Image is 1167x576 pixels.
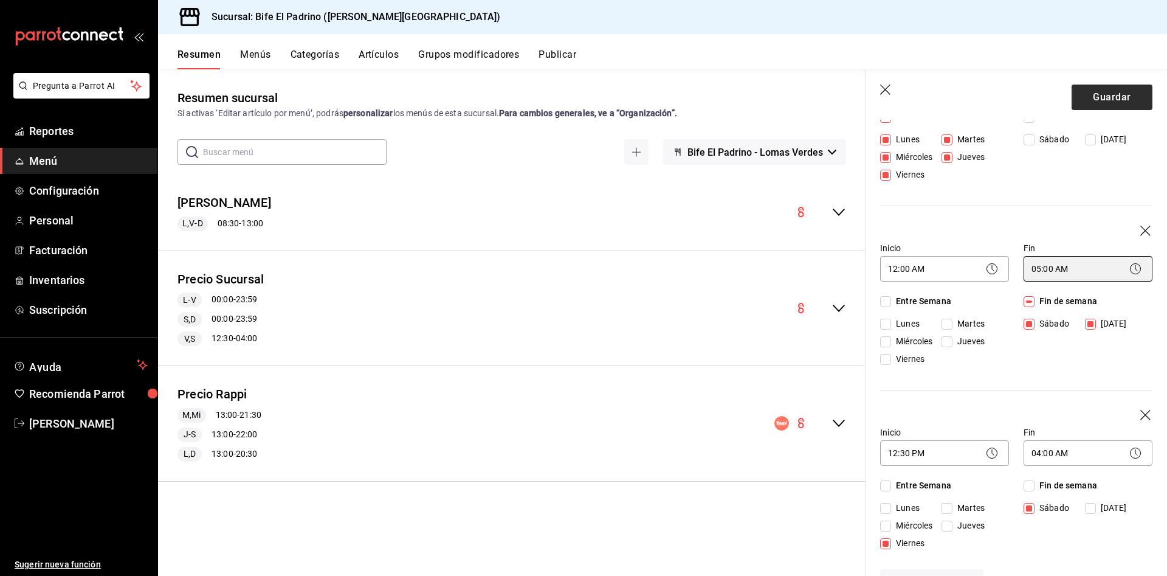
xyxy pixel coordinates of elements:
[29,302,148,318] span: Suscripción
[177,428,261,442] div: 13:00 - 22:00
[891,168,924,181] span: Viernes
[952,519,985,532] span: Jueves
[177,107,846,120] div: Si activas ‘Editar artículo por menú’, podrás los menús de esta sucursal.
[891,537,924,550] span: Viernes
[158,184,866,241] div: collapse-menu-row
[891,335,932,348] span: Miércoles
[891,295,951,308] span: Entre Semana
[359,49,399,69] button: Artículos
[29,358,132,372] span: Ayuda
[177,293,264,307] div: 00:00 - 23:59
[177,217,208,230] span: L,V-D
[499,108,677,118] strong: Para cambios generales, ve a “Organización”.
[29,415,148,432] span: [PERSON_NAME]
[291,49,340,69] button: Categorías
[1034,295,1097,308] span: Fin de semana
[1096,317,1126,330] span: [DATE]
[1024,256,1152,282] div: 05:00 AM
[418,49,519,69] button: Grupos modificadores
[891,133,920,146] span: Lunes
[202,10,501,24] h3: Sucursal: Bife El Padrino ([PERSON_NAME][GEOGRAPHIC_DATA])
[891,151,932,164] span: Miércoles
[952,335,985,348] span: Jueves
[240,49,270,69] button: Menús
[134,32,143,41] button: open_drawer_menu
[1034,133,1069,146] span: Sábado
[13,73,150,99] button: Pregunta a Parrot AI
[33,80,131,92] span: Pregunta a Parrot AI
[177,271,264,288] button: Precio Sucursal
[158,376,866,471] div: collapse-menu-row
[1024,244,1152,252] label: Fin
[9,88,150,101] a: Pregunta a Parrot AI
[343,108,393,118] strong: personalizar
[177,408,261,423] div: 13:00 - 21:30
[687,147,823,158] span: Bife El Padrino - Lomas Verdes
[158,261,866,356] div: collapse-menu-row
[178,294,201,307] span: L-V
[1034,317,1069,330] span: Sábado
[952,317,985,330] span: Martes
[891,479,951,492] span: Entre Semana
[663,139,846,165] button: Bife El Padrino - Lomas Verdes
[177,312,264,327] div: 00:00 - 23:59
[880,440,1009,466] div: 12:30 PM
[880,428,1009,437] label: Inicio
[177,409,206,422] span: M,Mi
[177,386,247,403] button: Precio Rappi
[880,256,1009,282] div: 12:00 AM
[952,133,985,146] span: Martes
[179,428,201,441] span: J-S
[177,49,221,69] button: Resumen
[177,331,264,346] div: 12:30 - 04:00
[952,151,985,164] span: Jueves
[29,272,148,288] span: Inventarios
[1096,502,1126,515] span: [DATE]
[1096,133,1126,146] span: [DATE]
[891,353,924,366] span: Viernes
[891,317,920,330] span: Lunes
[177,194,271,212] button: [PERSON_NAME]
[29,123,148,139] span: Reportes
[15,558,148,571] span: Sugerir nueva función
[539,49,576,69] button: Publicar
[177,217,271,231] div: 08:30 - 13:00
[1024,428,1152,437] label: Fin
[29,242,148,259] span: Facturación
[177,89,278,107] div: Resumen sucursal
[952,502,985,515] span: Martes
[29,182,148,199] span: Configuración
[179,313,201,326] span: S,D
[203,140,387,164] input: Buscar menú
[1072,85,1152,110] button: Guardar
[177,49,1167,69] div: navigation tabs
[891,519,932,532] span: Miércoles
[1034,502,1069,515] span: Sábado
[1024,440,1152,466] div: 04:00 AM
[1034,479,1097,492] span: Fin de semana
[177,447,261,462] div: 13:00 - 20:30
[29,153,148,169] span: Menú
[891,502,920,515] span: Lunes
[29,212,148,229] span: Personal
[29,386,148,402] span: Recomienda Parrot
[179,448,201,460] span: L,D
[880,244,1009,252] label: Inicio
[179,333,200,345] span: V,S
